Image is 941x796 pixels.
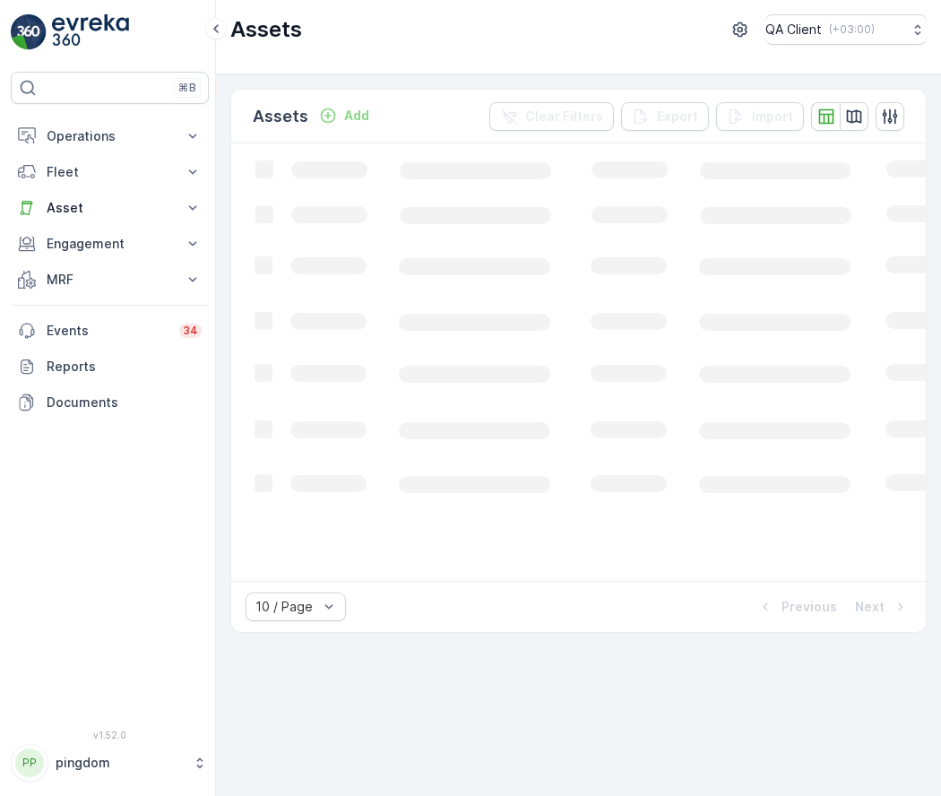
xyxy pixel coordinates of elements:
[853,596,911,618] button: Next
[765,14,927,45] button: QA Client(+03:00)
[183,324,198,338] p: 34
[47,394,202,411] p: Documents
[11,730,209,740] span: v 1.52.0
[312,105,376,126] button: Add
[230,15,302,44] p: Assets
[11,226,209,262] button: Engagement
[47,199,173,217] p: Asset
[765,21,822,39] p: QA Client
[755,596,839,618] button: Previous
[11,190,209,226] button: Asset
[829,22,875,37] p: ( +03:00 )
[52,14,129,50] img: logo_light-DOdMpM7g.png
[15,748,44,777] div: PP
[47,322,168,340] p: Events
[178,81,196,95] p: ⌘B
[11,118,209,154] button: Operations
[621,102,709,131] button: Export
[11,744,209,782] button: PPpingdom
[344,107,369,125] p: Add
[11,385,209,420] a: Documents
[253,104,308,129] p: Assets
[752,108,793,125] p: Import
[56,754,184,772] p: pingdom
[11,14,47,50] img: logo
[11,349,209,385] a: Reports
[47,163,173,181] p: Fleet
[781,598,837,616] p: Previous
[47,271,173,289] p: MRF
[489,102,614,131] button: Clear Filters
[11,154,209,190] button: Fleet
[657,108,698,125] p: Export
[11,313,209,349] a: Events34
[47,358,202,376] p: Reports
[47,127,173,145] p: Operations
[11,262,209,298] button: MRF
[525,108,603,125] p: Clear Filters
[855,598,885,616] p: Next
[716,102,804,131] button: Import
[47,235,173,253] p: Engagement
